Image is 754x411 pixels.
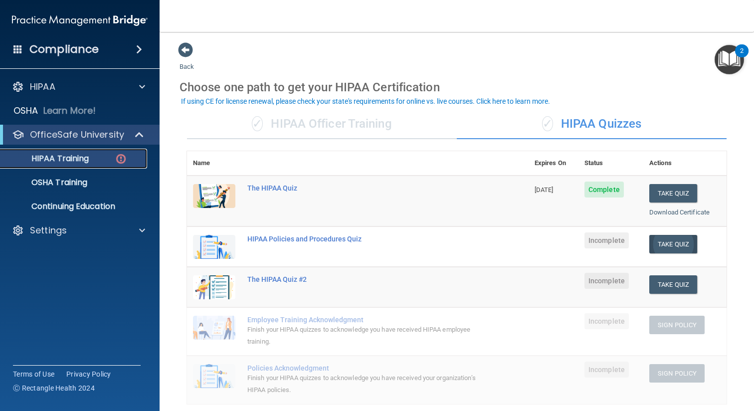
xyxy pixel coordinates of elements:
[12,81,145,93] a: HIPAA
[247,184,479,192] div: The HIPAA Quiz
[13,369,54,379] a: Terms of Use
[247,275,479,283] div: The HIPAA Quiz #2
[715,45,744,74] button: Open Resource Center, 2 new notifications
[180,73,734,102] div: Choose one path to get your HIPAA Certification
[29,42,99,56] h4: Compliance
[13,383,95,393] span: Ⓒ Rectangle Health 2024
[535,186,554,194] span: [DATE]
[740,51,744,64] div: 2
[115,153,127,165] img: danger-circle.6113f641.png
[247,316,479,324] div: Employee Training Acknowledgment
[43,105,96,117] p: Learn More!
[30,224,67,236] p: Settings
[12,10,148,30] img: PMB logo
[578,151,643,176] th: Status
[180,51,194,70] a: Back
[30,81,55,93] p: HIPAA
[187,109,457,139] div: HIPAA Officer Training
[649,316,705,334] button: Sign Policy
[30,129,124,141] p: OfficeSafe University
[66,369,111,379] a: Privacy Policy
[584,273,629,289] span: Incomplete
[187,151,241,176] th: Name
[584,313,629,329] span: Incomplete
[247,364,479,372] div: Policies Acknowledgment
[704,342,742,380] iframe: Drift Widget Chat Controller
[181,98,550,105] div: If using CE for license renewal, please check your state's requirements for online vs. live cours...
[584,182,624,198] span: Complete
[649,364,705,383] button: Sign Policy
[649,235,697,253] button: Take Quiz
[643,151,727,176] th: Actions
[649,208,710,216] a: Download Certificate
[12,224,145,236] a: Settings
[542,116,553,131] span: ✓
[649,184,697,203] button: Take Quiz
[252,116,263,131] span: ✓
[584,362,629,378] span: Incomplete
[649,275,697,294] button: Take Quiz
[6,154,89,164] p: HIPAA Training
[247,372,479,396] div: Finish your HIPAA quizzes to acknowledge you have received your organization’s HIPAA policies.
[6,202,143,211] p: Continuing Education
[13,105,38,117] p: OSHA
[247,324,479,348] div: Finish your HIPAA quizzes to acknowledge you have received HIPAA employee training.
[180,96,552,106] button: If using CE for license renewal, please check your state's requirements for online vs. live cours...
[584,232,629,248] span: Incomplete
[12,129,145,141] a: OfficeSafe University
[6,178,87,188] p: OSHA Training
[247,235,479,243] div: HIPAA Policies and Procedures Quiz
[529,151,578,176] th: Expires On
[457,109,727,139] div: HIPAA Quizzes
